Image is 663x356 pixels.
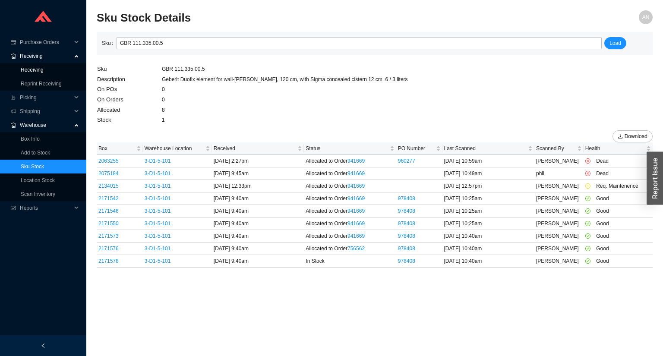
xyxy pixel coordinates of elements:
th: Status sortable [304,142,396,155]
th: Last Scanned sortable [442,142,534,155]
span: credit-card [10,40,16,45]
label: Sku [102,37,117,49]
span: exclamation-circle [585,183,595,189]
a: 2171550 [98,221,119,227]
span: Received [214,144,296,153]
a: Box Info [21,136,40,142]
span: Health [585,144,644,153]
a: 3-D1-5-101 [145,221,171,227]
a: 978408 [398,208,415,214]
td: [PERSON_NAME] [534,205,584,217]
a: 941669 [347,195,365,202]
td: Allocated [97,105,161,115]
td: [DATE] 9:40am [212,255,304,268]
span: check-circle [585,196,595,201]
h2: Sku Stock Details [97,10,514,25]
span: Reports [20,201,72,215]
td: [DATE] 2:27pm [212,155,304,167]
td: [DATE] 10:40am [442,255,534,268]
td: [PERSON_NAME] [534,192,584,205]
span: close-circle [585,158,595,164]
span: check-circle [585,233,595,239]
a: 941669 [347,170,365,176]
a: 2171576 [98,246,119,252]
td: [DATE] 12:33pm [212,180,304,192]
a: 941669 [347,208,365,214]
span: close-circle [585,171,595,176]
td: GBR 111.335.00.5 [161,64,408,74]
a: 3-D1-5-101 [145,233,171,239]
span: fund [10,205,16,211]
td: Description [97,74,161,85]
td: [PERSON_NAME] [534,255,584,268]
a: 2134015 [98,183,119,189]
a: Reprint Receiving [21,81,62,87]
td: [DATE] 9:40am [212,192,304,205]
td: Good [584,243,653,255]
td: In Stock [304,255,396,268]
th: Health sortable [584,142,653,155]
a: 2075184 [98,170,119,176]
td: [DATE] 12:57pm [442,180,534,192]
span: Status [306,144,388,153]
td: [PERSON_NAME] [534,230,584,243]
td: Allocated to Order [304,217,396,230]
a: 978408 [398,195,415,202]
td: Allocated to Order [304,230,396,243]
td: 0 [161,84,408,95]
td: [DATE] 10:25am [442,217,534,230]
td: Geberit Duofix element for wall-[PERSON_NAME], 120 cm, with Sigma concealed cistern 12 cm, 6 / 3 ... [161,74,408,85]
a: 3-D1-5-101 [145,183,171,189]
span: Receiving [20,49,72,63]
button: Load [604,37,626,49]
span: Warehouse Location [145,144,204,153]
a: 960277 [398,158,415,164]
a: 3-D1-5-101 [145,158,171,164]
a: 3-D1-5-101 [145,208,171,214]
a: Sku Stock [21,164,44,170]
th: PO Number sortable [396,142,442,155]
td: [DATE] 10:25am [442,192,534,205]
td: On Orders [97,95,161,105]
a: Add to Stock [21,150,50,156]
span: Picking [20,91,72,104]
td: [DATE] 9:40am [212,205,304,217]
span: AN [642,10,650,24]
a: 978408 [398,221,415,227]
span: Warehouse [20,118,72,132]
a: 3-D1-5-101 [145,246,171,252]
a: 2063255 [98,158,119,164]
a: 756562 [347,246,365,252]
span: Box [98,144,135,153]
a: 2171546 [98,208,119,214]
td: [PERSON_NAME] [534,155,584,167]
td: [DATE] 9:40am [212,217,304,230]
span: Last Scanned [444,144,526,153]
td: Good [584,192,653,205]
th: Warehouse Location sortable [143,142,212,155]
td: [DATE] 10:40am [442,230,534,243]
a: 941669 [347,221,365,227]
td: 8 [161,105,408,115]
td: Req. Maintenence [584,180,653,192]
a: 3-D1-5-101 [145,170,171,176]
a: 978408 [398,233,415,239]
a: Receiving [21,67,44,73]
span: PO Number [398,144,434,153]
td: Allocated to Order [304,167,396,180]
td: Allocated to Order [304,205,396,217]
td: [DATE] 10:25am [442,205,534,217]
span: download [618,134,623,140]
a: 941669 [347,233,365,239]
span: Shipping [20,104,72,118]
span: check-circle [585,208,595,214]
td: [PERSON_NAME] [534,180,584,192]
td: [PERSON_NAME] [534,243,584,255]
a: 941669 [347,183,365,189]
td: [DATE] 10:59am [442,155,534,167]
a: 978408 [398,258,415,264]
span: Download [625,132,647,141]
a: 978408 [398,246,415,252]
a: 3-D1-5-101 [145,195,171,202]
th: Box sortable [97,142,143,155]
